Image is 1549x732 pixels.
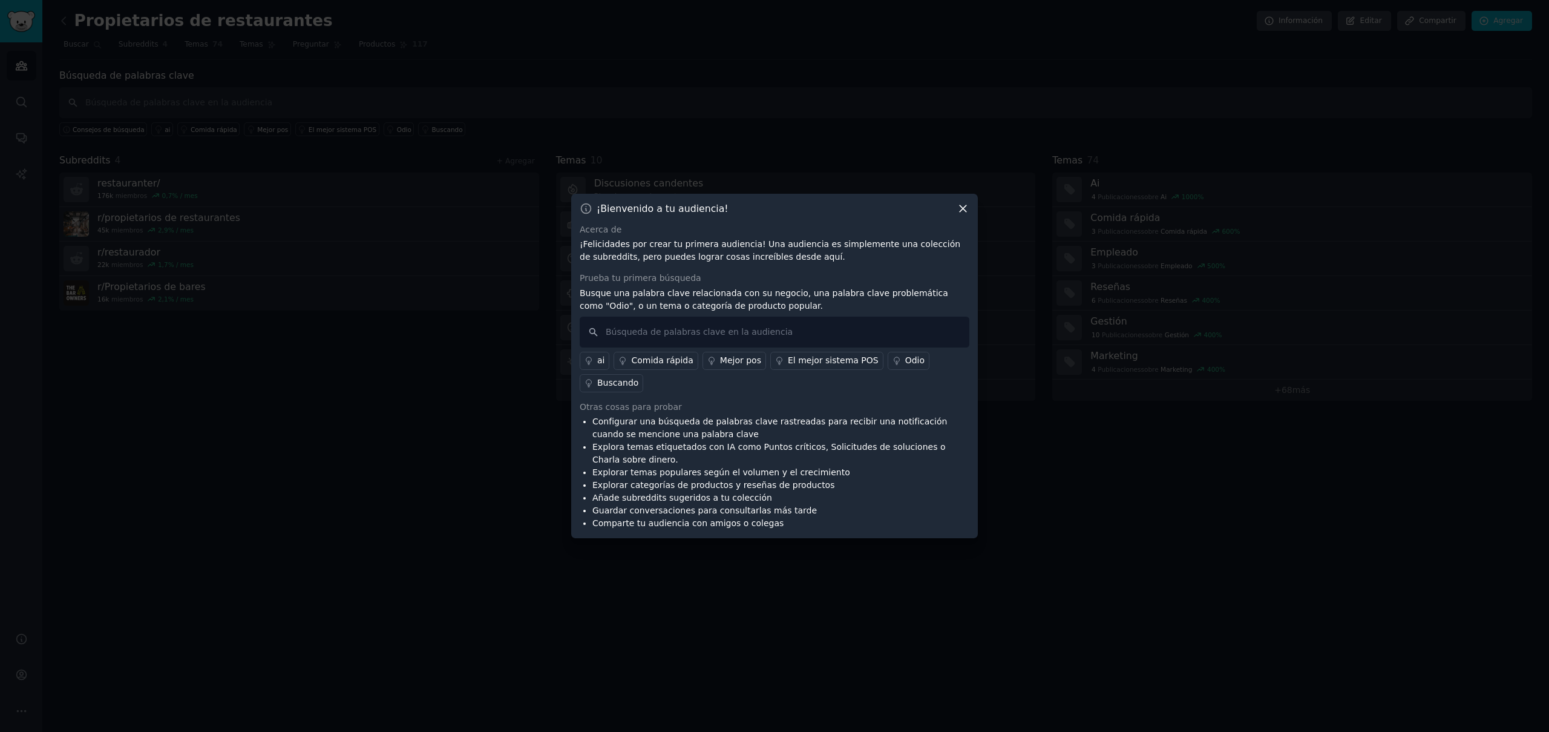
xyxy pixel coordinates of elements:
a: Mejor pos [702,352,766,370]
font: Guardar conversaciones para consultarlas más tarde [592,506,817,515]
a: El mejor sistema POS [770,352,883,370]
font: ¡Bienvenido a tu audiencia! [597,203,729,214]
font: Comparte tu audiencia con amigos o colegas [592,518,784,528]
font: ai [597,355,604,365]
font: Explorar categorías de productos y reseñas de productos [592,480,834,490]
font: Acerca de [580,225,621,234]
font: Otras cosas para probar [580,402,682,412]
a: Odio [888,352,929,370]
input: Búsqueda de palabras clave en la audiencia [580,317,969,348]
a: Comida rápida [614,352,698,370]
font: Buscando [597,378,638,387]
a: ai [580,352,609,370]
font: Busque una palabra clave relacionada con su negocio, una palabra clave problemática como "Odio", ... [580,288,948,311]
a: Buscando [580,374,643,392]
font: Explorar temas populares según el volumen y el crecimiento [592,467,850,477]
font: Configurar una búsqueda de palabras clave rastreadas para recibir una notificación cuando se menc... [592,417,947,439]
font: Odio [905,355,925,365]
font: Mejor pos [720,355,761,365]
font: Prueba tu primera búsqueda [580,273,701,283]
font: Comida rápida [631,355,693,365]
font: Añade subreddits sugeridos a tu colección [592,493,772,503]
font: El mejor sistema POS [788,355,879,365]
font: Explora temas etiquetados con IA como Puntos críticos, Solicitudes de soluciones o Charla sobre d... [592,442,945,464]
font: ¡Felicidades por crear tu primera audiencia! Una audiencia es simplemente una colección de subred... [580,239,960,262]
